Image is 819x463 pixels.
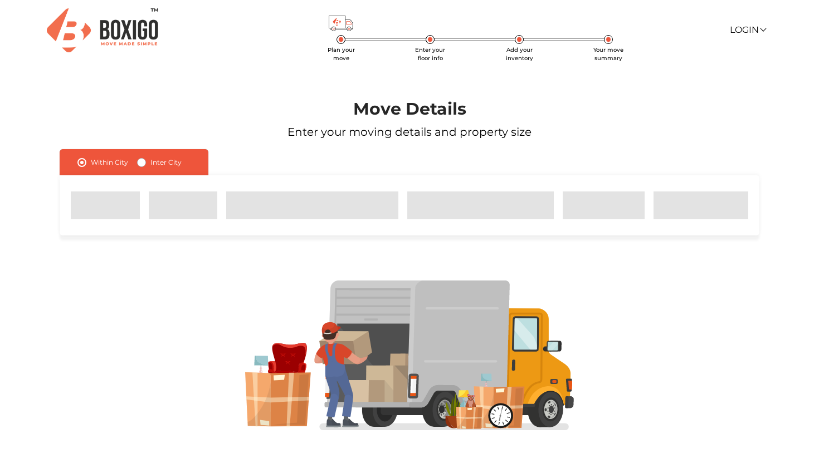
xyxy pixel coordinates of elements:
h1: Move Details [33,99,786,119]
span: Plan your move [328,46,355,62]
span: Add your inventory [506,46,533,62]
label: Within City [91,156,128,169]
img: Boxigo [47,8,158,52]
span: Enter your floor info [415,46,445,62]
span: Your move summary [593,46,623,62]
label: Inter City [150,156,182,169]
a: Login [730,24,766,35]
p: Enter your moving details and property size [33,124,786,140]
